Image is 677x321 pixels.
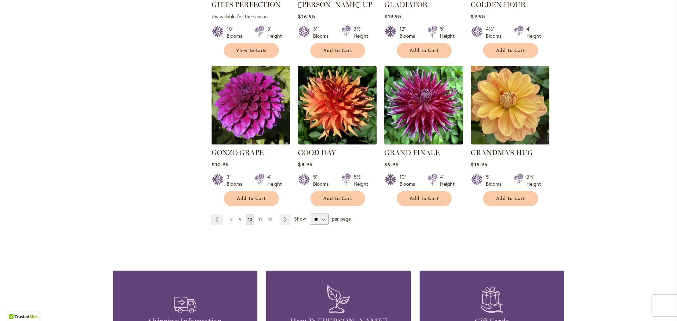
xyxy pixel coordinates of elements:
div: 4' Height [526,25,541,39]
img: GOOD DAY [298,66,377,144]
span: 10 [248,217,252,222]
button: Add to Cart [310,191,365,206]
span: 11 [258,217,262,222]
div: 5½' Height [354,173,368,187]
span: Add to Cart [410,48,439,54]
button: Add to Cart [397,43,452,58]
span: per page [332,215,351,222]
div: 5" Blooms [486,173,506,187]
button: Add to Cart [483,43,538,58]
div: 3' Height [267,25,282,39]
span: $10.95 [212,161,228,168]
div: 3½' Height [354,25,368,39]
span: 8 [230,217,233,222]
span: $9.95 [471,13,485,20]
span: Show [294,215,306,222]
span: Add to Cart [237,196,266,202]
span: 9 [239,217,242,222]
div: 10" Blooms [227,25,246,39]
img: GONZO GRAPE [212,66,290,144]
span: $16.95 [298,13,315,20]
iframe: Launch Accessibility Center [5,296,25,316]
p: Unavailable for the season [212,13,290,20]
button: Add to Cart [224,191,279,206]
span: $19.95 [471,161,487,168]
span: $8.95 [298,161,312,168]
button: Add to Cart [310,43,365,58]
span: Add to Cart [323,48,352,54]
span: Add to Cart [410,196,439,202]
a: GLADIATOR [384,0,428,9]
a: Grand Finale [384,139,463,146]
span: $19.95 [384,13,401,20]
a: GONZO GRAPE [212,148,264,157]
a: GRAND FINALE [384,148,440,157]
button: Add to Cart [483,191,538,206]
span: 12 [268,217,272,222]
a: 9 [237,214,243,225]
div: 4' Height [440,173,455,187]
span: Add to Cart [323,196,352,202]
a: GONZO GRAPE [212,139,290,146]
a: [PERSON_NAME] UP [298,0,372,9]
span: View Details [236,48,267,54]
div: 5' Height [440,25,455,39]
a: GITTS PERFECTION [212,0,281,9]
div: 4' Height [267,173,282,187]
a: 12 [267,214,274,225]
span: Add to Cart [496,196,525,202]
a: GOOD DAY [298,148,336,157]
a: GOLDEN HOUR [471,0,526,9]
div: 5" Blooms [313,173,333,187]
button: Add to Cart [397,191,452,206]
a: 11 [257,214,264,225]
a: GOOD DAY [298,139,377,146]
img: GRANDMA'S HUG [471,66,549,144]
div: 12" Blooms [400,25,419,39]
div: 10" Blooms [400,173,419,187]
div: 3½' Height [526,173,541,187]
span: $9.95 [384,161,398,168]
div: 3" Blooms [313,25,333,39]
a: GRANDMA'S HUG [471,139,549,146]
div: 4½" Blooms [486,25,506,39]
span: Add to Cart [496,48,525,54]
a: View Details [224,43,279,58]
img: Grand Finale [384,66,463,144]
div: 3" Blooms [227,173,246,187]
a: GRANDMA'S HUG [471,148,533,157]
a: 8 [228,214,234,225]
